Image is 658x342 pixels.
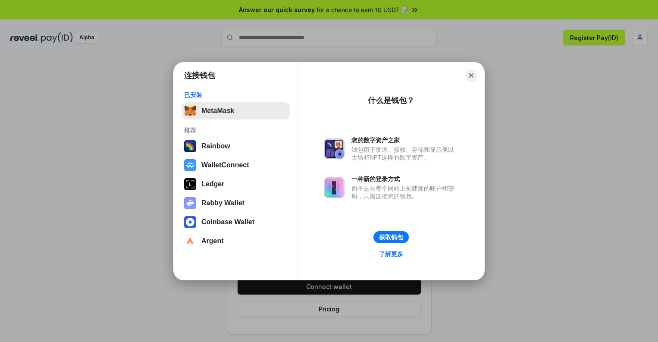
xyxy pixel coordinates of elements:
button: 获取钱包 [373,231,409,243]
button: Coinbase Wallet [182,213,290,231]
button: Close [465,69,477,82]
button: Ledger [182,176,290,193]
div: MetaMask [201,107,234,115]
div: Argent [201,237,224,245]
img: svg+xml,%3Csvg%20xmlns%3D%22http%3A%2F%2Fwww.w3.org%2F2000%2Fsvg%22%20fill%3D%22none%22%20viewBox... [184,197,196,209]
img: svg+xml,%3Csvg%20xmlns%3D%22http%3A%2F%2Fwww.w3.org%2F2000%2Fsvg%22%20width%3D%2228%22%20height%3... [184,178,196,190]
img: svg+xml,%3Csvg%20width%3D%2228%22%20height%3D%2228%22%20viewBox%3D%220%200%2028%2028%22%20fill%3D... [184,235,196,247]
div: 获取钱包 [379,233,403,241]
div: Rabby Wallet [201,199,244,207]
img: svg+xml,%3Csvg%20width%3D%2228%22%20height%3D%2228%22%20viewBox%3D%220%200%2028%2028%22%20fill%3D... [184,159,196,171]
div: 已安装 [184,91,287,99]
div: 钱包用于发送、接收、存储和显示像以太坊和NFT这样的数字资产。 [351,146,458,161]
img: svg+xml,%3Csvg%20xmlns%3D%22http%3A%2F%2Fwww.w3.org%2F2000%2Fsvg%22%20fill%3D%22none%22%20viewBox... [324,138,345,159]
img: svg+xml,%3Csvg%20width%3D%2228%22%20height%3D%2228%22%20viewBox%3D%220%200%2028%2028%22%20fill%3D... [184,216,196,228]
button: MetaMask [182,102,290,119]
div: Coinbase Wallet [201,218,254,226]
div: Ledger [201,180,224,188]
img: svg+xml,%3Csvg%20xmlns%3D%22http%3A%2F%2Fwww.w3.org%2F2000%2Fsvg%22%20fill%3D%22none%22%20viewBox... [324,177,345,198]
div: Rainbow [201,142,230,150]
div: 什么是钱包？ [368,95,414,106]
button: Argent [182,232,290,250]
button: Rabby Wallet [182,195,290,212]
div: 一种新的登录方式 [351,175,458,183]
div: 了解更多 [379,250,403,258]
div: 您的数字资产之家 [351,136,458,144]
img: svg+xml,%3Csvg%20fill%3D%22none%22%20height%3D%2233%22%20viewBox%3D%220%200%2035%2033%22%20width%... [184,105,196,117]
button: Rainbow [182,138,290,155]
div: 而不是在每个网站上创建新的账户和密码，只需连接您的钱包。 [351,185,458,200]
button: WalletConnect [182,157,290,174]
a: 了解更多 [374,248,408,260]
img: svg+xml,%3Csvg%20width%3D%22120%22%20height%3D%22120%22%20viewBox%3D%220%200%20120%20120%22%20fil... [184,140,196,152]
div: WalletConnect [201,161,249,169]
h1: 连接钱包 [184,70,215,81]
div: 推荐 [184,126,287,134]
